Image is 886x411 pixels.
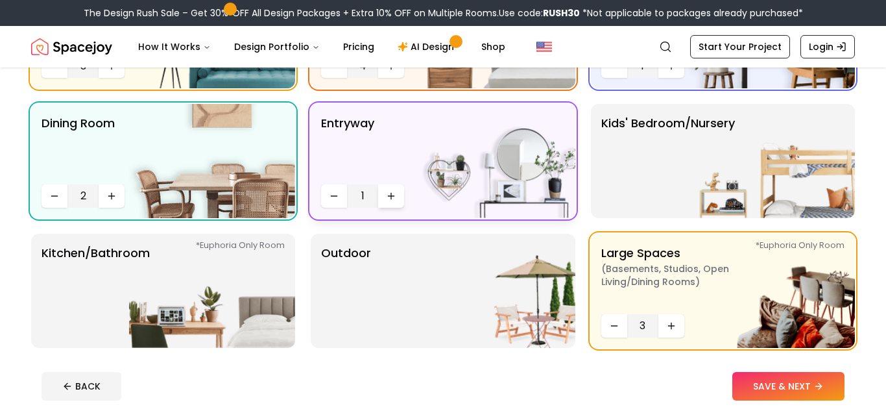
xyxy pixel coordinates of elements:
[471,34,516,60] a: Shop
[31,34,112,60] a: Spacejoy
[42,184,67,208] button: Decrease quantity
[321,114,374,179] p: entryway
[129,234,295,348] img: Kitchen/Bathroom *Euphoria Only
[387,34,468,60] a: AI Design
[128,34,221,60] button: How It Works
[128,34,516,60] nav: Main
[352,188,373,204] span: 1
[84,6,803,19] div: The Design Rush Sale – Get 30% OFF All Design Packages + Extra 10% OFF on Multiple Rooms.
[42,372,121,401] button: BACK
[690,35,790,58] a: Start Your Project
[580,6,803,19] span: *Not applicable to packages already purchased*
[129,104,295,218] img: Dining Room
[333,34,385,60] a: Pricing
[800,35,855,58] a: Login
[601,114,735,208] p: Kids' Bedroom/Nursery
[601,314,627,338] button: Decrease quantity
[321,244,371,338] p: Outdoor
[409,104,575,218] img: entryway
[732,372,844,401] button: SAVE & NEXT
[42,114,115,179] p: Dining Room
[224,34,330,60] button: Design Portfolio
[31,26,855,68] nav: Global
[601,244,763,309] p: Large Spaces
[499,6,580,19] span: Use code:
[543,6,580,19] b: RUSH30
[601,262,763,288] span: ( Basements, Studios, Open living/dining rooms )
[689,234,855,348] img: Large Spaces *Euphoria Only
[536,39,552,55] img: United States
[99,184,125,208] button: Increase quantity
[689,104,855,218] img: Kids' Bedroom/Nursery
[378,184,404,208] button: Increase quantity
[632,318,653,334] span: 3
[321,184,347,208] button: Decrease quantity
[658,314,684,338] button: Increase quantity
[42,244,150,338] p: Kitchen/Bathroom
[409,234,575,348] img: Outdoor
[73,188,93,204] span: 2
[31,34,112,60] img: Spacejoy Logo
